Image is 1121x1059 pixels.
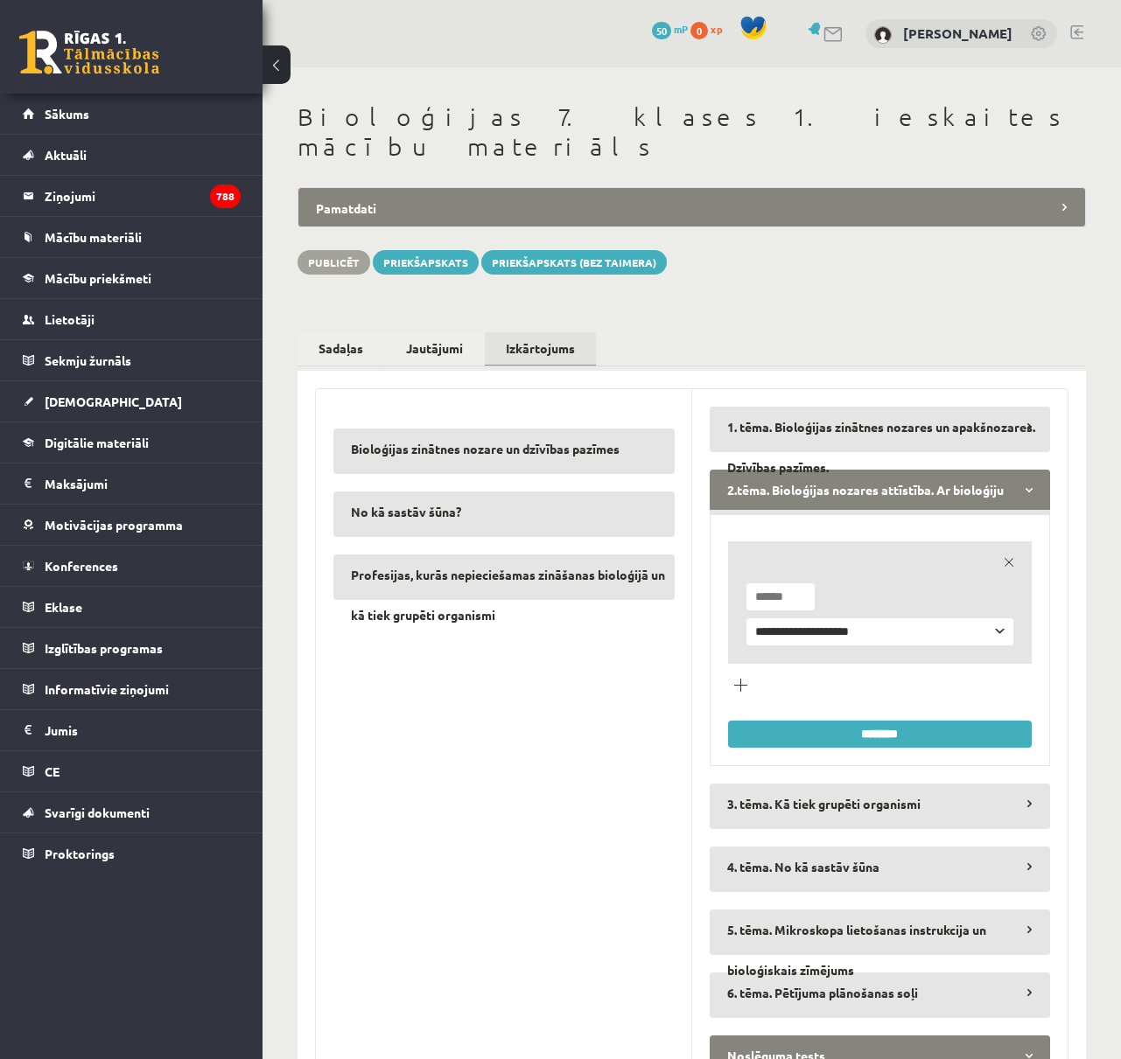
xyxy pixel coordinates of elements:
a: Aktuāli [23,135,241,175]
a: Priekšapskats [373,250,479,275]
span: Motivācijas programma [45,517,183,533]
a: Ziņojumi788 [23,176,241,216]
span: Eklase [45,599,82,615]
legend: Pamatdati [298,187,1086,227]
span: Lietotāji [45,311,95,327]
a: Motivācijas programma [23,505,241,545]
span: Aktuāli [45,147,87,163]
a: Rīgas 1. Tālmācības vidusskola [19,31,159,74]
a: 50 mP [652,22,688,36]
a: [PERSON_NAME] [903,24,1012,42]
legend: Ziņojumi [45,176,241,216]
a: CE [23,751,241,791]
a: Proktorings [23,833,241,874]
a: remove [997,550,1021,575]
span: Jumis [45,722,78,738]
span: Konferences [45,558,118,574]
span: Digitālie materiāli [45,435,149,450]
a: Digitālie materiāli [23,422,241,463]
h1: Bioloģijas 7. klases 1. ieskaites mācību materiāls [298,102,1086,161]
span: 50 [652,22,671,39]
span: Informatīvie ziņojumi [45,681,169,697]
a: Svarīgi dokumenti [23,792,241,833]
a: Informatīvie ziņojumi [23,669,241,709]
span: Mācību priekšmeti [45,270,151,286]
legend: 1. tēma. Bioloģijas zinātnes nozares un apakšnozares. Dzīvības pazīmes. [710,407,1051,447]
legend: 4. tēma. No kā sastāv šūna [710,847,1051,887]
a: Izglītības programas [23,628,241,668]
span: Mācību materiāli [45,229,142,245]
a: Konferences [23,546,241,586]
a: [DEMOGRAPHIC_DATA] [23,381,241,422]
span: Sākums [45,106,89,122]
a: Mācību materiāli [23,217,241,257]
legend: Profesijas, kurās nepieciešamas zināšanas bioloģijā un kā tiek grupēti organismi [333,554,675,595]
a: Jautājumi [385,332,484,365]
a: Sadaļas [298,332,384,365]
span: 0 [690,22,708,39]
legend: 2.tēma. Bioloģijas nozares attīstība. Ar bioloģiju saistītās profesijas. [710,470,1051,510]
i: 788 [210,185,241,208]
a: Maksājumi [23,463,241,504]
span: Izglītības programas [45,640,163,656]
legend: 5. tēma. Mikroskopa lietošanas instrukcija un bioloģiskais zīmējums [710,909,1051,950]
a: Izkārtojums [485,332,596,366]
a: Sākums [23,94,241,134]
span: mP [674,22,688,36]
a: Priekšapskats (bez taimera) [481,250,667,275]
a: Jumis [23,710,241,750]
a: Eklase [23,587,241,627]
a: 0 xp [690,22,731,36]
span: Proktorings [45,846,115,861]
legend: 6. tēma. Pētījuma plānošanas soļi [710,972,1051,1013]
legend: Maksājumi [45,463,241,504]
a: Mācību priekšmeti [23,258,241,298]
img: Olga Zemniece [874,26,892,44]
span: Sekmju žurnāls [45,352,131,368]
span: CE [45,763,60,779]
button: Pievienot jautājumu veidu [728,672,753,697]
button: Publicēt [298,250,370,275]
legend: 3. tēma. Kā tiek grupēti organismi [710,784,1051,824]
legend: Bioloģijas zinātnes nozare un dzīvības pazīmes [333,428,675,469]
span: [DEMOGRAPHIC_DATA] [45,394,182,409]
a: Sekmju žurnāls [23,340,241,380]
a: Lietotāji [23,299,241,339]
span: Svarīgi dokumenti [45,805,150,820]
span: xp [711,22,722,36]
legend: No kā sastāv šūna? [333,491,675,532]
